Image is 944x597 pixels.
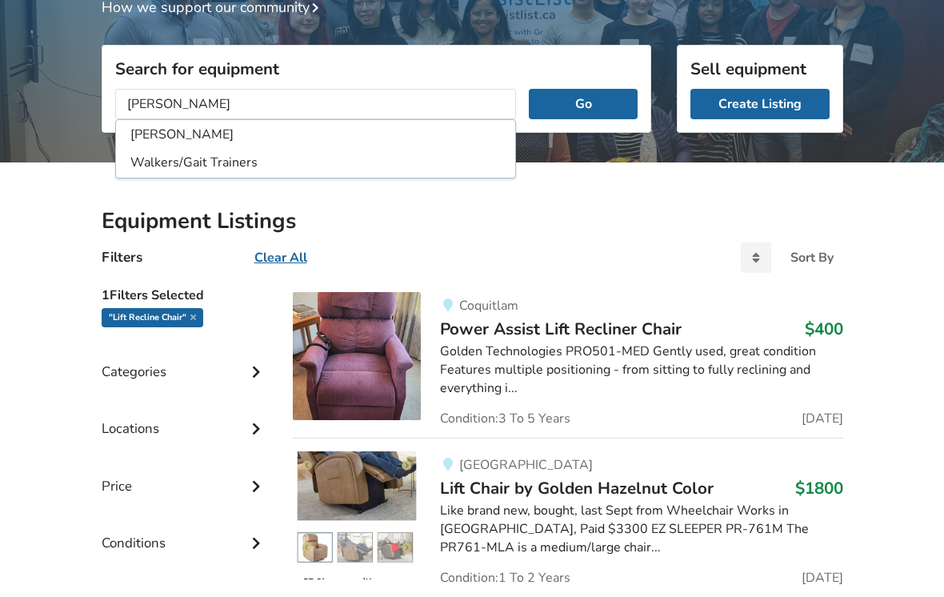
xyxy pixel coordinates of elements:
li: Walkers/Gait Trainers [119,150,513,176]
div: Sort By [790,251,834,264]
span: Coquitlam [459,297,518,315]
h5: 1 Filters Selected [102,279,268,308]
span: Condition: 3 To 5 Years [440,412,570,425]
img: transfer aids-lift chair by golden hazelnut color [293,451,421,579]
h3: Search for equipment [115,58,638,79]
span: [GEOGRAPHIC_DATA] [459,456,593,474]
img: transfer aids-power assist lift recliner chair [293,292,421,420]
h2: Equipment Listings [102,207,843,235]
h3: Sell equipment [690,58,830,79]
h3: $400 [805,319,843,339]
li: [PERSON_NAME] [119,122,513,148]
span: Lift Chair by Golden Hazelnut Color [440,477,714,499]
span: Power Assist Lift Recliner Chair [440,318,682,340]
span: [DATE] [802,412,843,425]
div: Golden Technologies PRO501-MED Gently used, great condition Features multiple positioning - from ... [440,343,842,398]
h4: Filters [102,248,142,266]
div: Categories [102,331,268,388]
span: [DATE] [802,571,843,584]
div: Like brand new, bought, last Sept from Wheelchair Works in [GEOGRAPHIC_DATA], Paid $3300 EZ SLEEP... [440,502,842,557]
button: Go [529,89,637,119]
a: transfer aids-power assist lift recliner chairCoquitlamPower Assist Lift Recliner Chair$400Golden... [293,292,842,438]
div: Price [102,446,268,503]
div: Conditions [102,503,268,559]
a: Create Listing [690,89,830,119]
h3: $1800 [795,478,843,499]
div: Locations [102,388,268,445]
input: I am looking for... [115,89,517,119]
span: Condition: 1 To 2 Years [440,571,570,584]
a: transfer aids-lift chair by golden hazelnut color [GEOGRAPHIC_DATA]Lift Chair by Golden Hazelnut ... [293,438,842,597]
div: "Lift Recline Chair" [102,308,203,327]
u: Clear All [254,249,307,266]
